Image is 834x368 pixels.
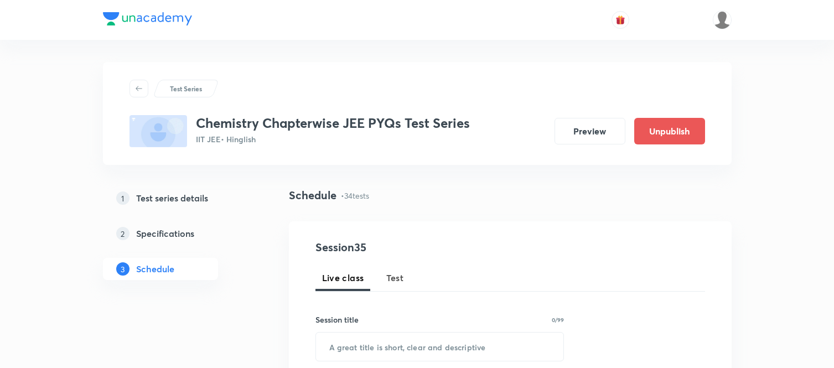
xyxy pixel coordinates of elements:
button: Preview [555,118,625,144]
a: Company Logo [103,12,192,28]
a: 2Specifications [103,222,253,245]
p: • 34 tests [341,190,369,201]
h4: Session 35 [315,239,517,256]
h5: Schedule [136,262,174,276]
p: 3 [116,262,129,276]
h5: Test series details [136,191,208,205]
button: avatar [612,11,629,29]
h4: Schedule [289,187,336,204]
h6: Session title [315,314,359,325]
p: 2 [116,227,129,240]
img: Company Logo [103,12,192,25]
p: 0/99 [552,317,564,323]
a: 1Test series details [103,187,253,209]
span: Live class [322,271,364,284]
h5: Specifications [136,227,194,240]
button: Unpublish [634,118,705,144]
p: Test Series [170,84,202,94]
img: manish [713,11,732,29]
img: avatar [615,15,625,25]
p: IIT JEE • Hinglish [196,133,470,145]
input: A great title is short, clear and descriptive [316,333,564,361]
img: fallback-thumbnail.png [129,115,187,147]
p: 1 [116,191,129,205]
span: Test [386,271,404,284]
h3: Chemistry Chapterwise JEE PYQs Test Series [196,115,470,131]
